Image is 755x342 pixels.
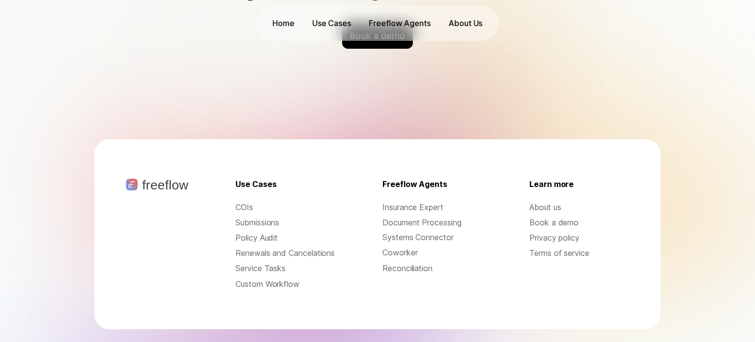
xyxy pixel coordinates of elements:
[529,248,629,259] a: Terms of service
[235,217,335,228] button: Submissions
[142,179,188,191] p: freeflow
[529,232,629,244] a: Privacy policy
[382,202,482,213] div: Insurance Expert
[448,18,482,29] p: About Us
[443,16,487,31] a: About Us
[364,16,436,31] a: Freeflow Agents
[235,263,335,274] button: Service Tasks
[382,232,482,243] div: Systems Connector
[382,247,482,258] div: Coworker
[272,18,294,29] p: Home
[529,217,629,228] a: Book a demo
[235,279,335,290] button: Custom Workflow
[382,179,447,190] p: Freeflow Agents
[529,179,574,190] p: Learn more
[235,232,335,244] button: Policy Audit
[382,217,482,228] div: Document Processing
[312,18,351,29] p: Use Cases
[235,179,276,190] p: Use Cases
[307,16,356,31] button: Use Cases
[382,263,482,274] div: Reconciliation
[235,248,335,259] button: Renewals and Cancelations
[369,18,431,29] p: Freeflow Agents
[235,202,335,213] button: COIs
[529,202,629,213] a: About us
